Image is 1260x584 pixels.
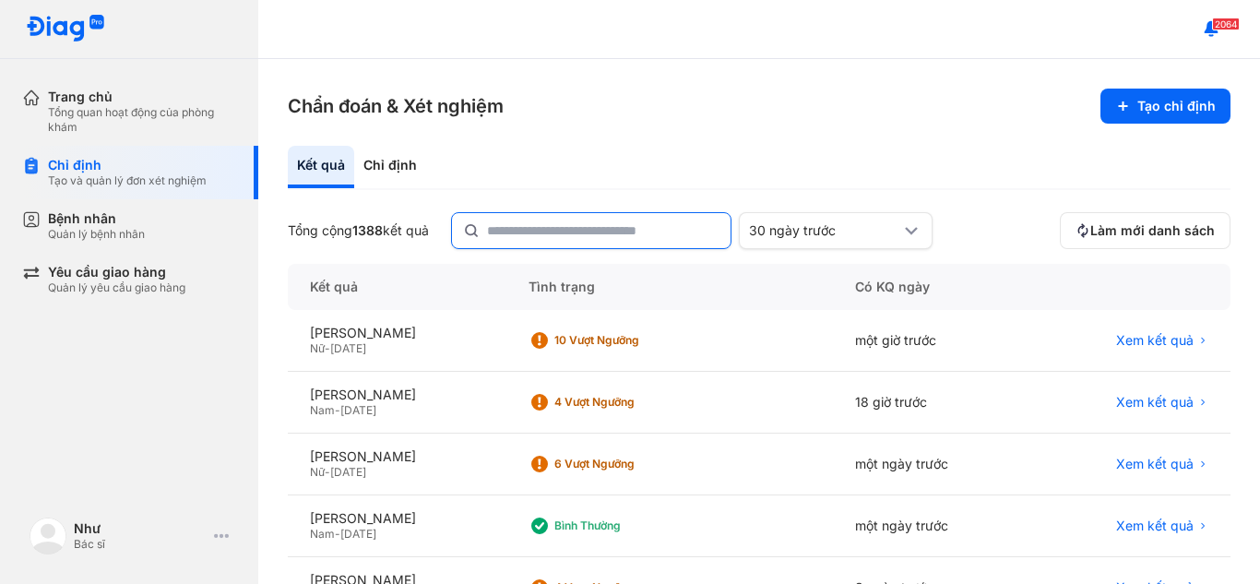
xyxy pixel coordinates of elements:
[340,403,376,417] span: [DATE]
[310,325,484,341] div: [PERSON_NAME]
[554,457,702,471] div: 6 Vượt ngưỡng
[48,227,145,242] div: Quản lý bệnh nhân
[833,495,1032,557] div: một ngày trước
[310,510,484,527] div: [PERSON_NAME]
[749,222,900,239] div: 30 ngày trước
[506,264,833,310] div: Tình trạng
[310,403,335,417] span: Nam
[74,520,207,537] div: Như
[288,93,504,119] h3: Chẩn đoán & Xét nghiệm
[48,210,145,227] div: Bệnh nhân
[288,264,506,310] div: Kết quả
[354,146,426,188] div: Chỉ định
[48,105,236,135] div: Tổng quan hoạt động của phòng khám
[335,403,340,417] span: -
[833,434,1032,495] div: một ngày trước
[48,157,207,173] div: Chỉ định
[288,222,429,239] div: Tổng cộng kết quả
[1116,394,1194,411] span: Xem kết quả
[48,264,185,280] div: Yêu cầu giao hàng
[1060,212,1230,249] button: Làm mới danh sách
[310,448,484,465] div: [PERSON_NAME]
[1116,456,1194,472] span: Xem kết quả
[310,341,325,355] span: Nữ
[335,527,340,541] span: -
[30,518,66,554] img: logo
[310,527,335,541] span: Nam
[554,395,702,410] div: 4 Vượt ngưỡng
[330,465,366,479] span: [DATE]
[310,387,484,403] div: [PERSON_NAME]
[554,518,702,533] div: Bình thường
[1090,222,1215,239] span: Làm mới danh sách
[325,341,330,355] span: -
[26,15,105,43] img: logo
[48,89,236,105] div: Trang chủ
[1116,518,1194,534] span: Xem kết quả
[340,527,376,541] span: [DATE]
[288,146,354,188] div: Kết quả
[554,333,702,348] div: 10 Vượt ngưỡng
[833,310,1032,372] div: một giờ trước
[1100,89,1230,124] button: Tạo chỉ định
[48,173,207,188] div: Tạo và quản lý đơn xét nghiệm
[310,465,325,479] span: Nữ
[330,341,366,355] span: [DATE]
[833,372,1032,434] div: 18 giờ trước
[74,537,207,552] div: Bác sĩ
[352,222,383,238] span: 1388
[833,264,1032,310] div: Có KQ ngày
[48,280,185,295] div: Quản lý yêu cầu giao hàng
[1116,332,1194,349] span: Xem kết quả
[1212,18,1240,30] span: 2064
[325,465,330,479] span: -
